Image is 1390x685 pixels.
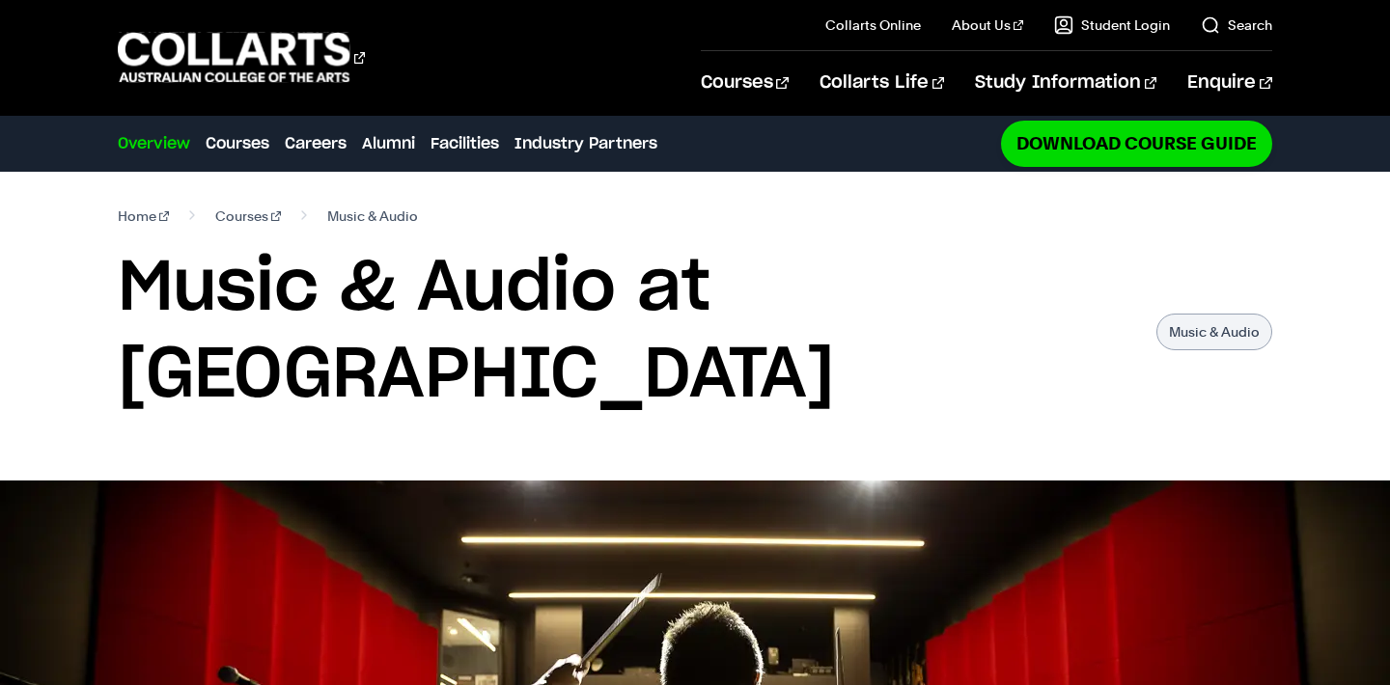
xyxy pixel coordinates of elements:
a: Careers [285,132,347,155]
a: About Us [952,15,1023,35]
a: Student Login [1054,15,1170,35]
a: Enquire [1187,51,1271,115]
a: Collarts Online [825,15,921,35]
a: Overview [118,132,190,155]
span: Music & Audio [327,203,418,230]
div: Go to homepage [118,30,365,85]
a: Courses [215,203,281,230]
a: Alumni [362,132,415,155]
a: Collarts Life [820,51,944,115]
a: Download Course Guide [1001,121,1272,166]
a: Courses [701,51,789,115]
p: Music & Audio [1156,314,1272,350]
a: Study Information [975,51,1156,115]
a: Industry Partners [514,132,657,155]
a: Search [1201,15,1272,35]
a: Courses [206,132,269,155]
a: Home [118,203,169,230]
a: Facilities [431,132,499,155]
h1: Music & Audio at [GEOGRAPHIC_DATA] [118,245,1136,419]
